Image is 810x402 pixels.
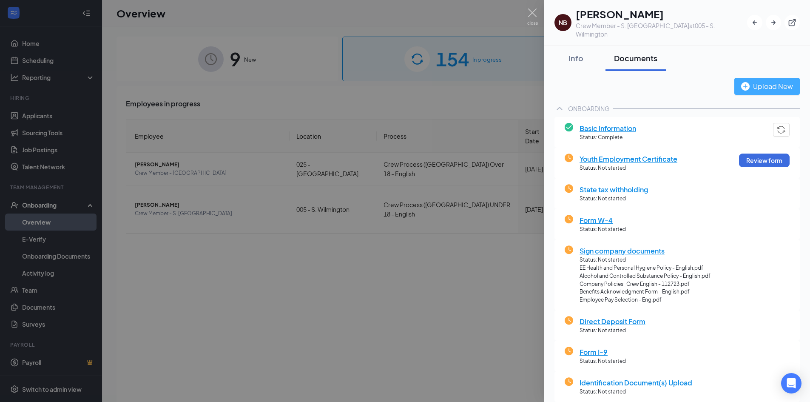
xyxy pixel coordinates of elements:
[750,18,759,27] svg: ArrowLeftNew
[580,280,711,288] span: Company Policies_Crew English - 112723.pdf
[580,134,636,142] span: Status: Complete
[580,272,711,280] span: Alcohol and Controlled Substance Policy - English.pdf
[781,373,801,393] div: Open Intercom Messenger
[580,195,648,203] span: Status: Not started
[769,18,778,27] svg: ArrowRight
[580,296,711,304] span: Employee Pay Selection - Eng.pdf
[788,18,796,27] svg: ExternalLink
[576,21,747,38] div: Crew Member - S. [GEOGRAPHIC_DATA] at 005 - S. Wilmington
[576,7,747,21] h1: [PERSON_NAME]
[563,53,588,63] div: Info
[580,164,677,172] span: Status: Not started
[580,184,648,195] span: State tax withholding
[734,78,800,95] button: Upload New
[580,264,711,272] span: EE Health and Personal Hygiene Policy - English.pdf
[580,316,645,327] span: Direct Deposit Form
[580,388,692,396] span: Status: Not started
[580,288,711,296] span: Benefits Acknowledgment Form - English.pdf
[580,225,626,234] span: Status: Not started
[580,347,626,357] span: Form I-9
[580,245,711,256] span: Sign company documents
[580,357,626,365] span: Status: Not started
[741,81,793,91] div: Upload New
[580,327,645,335] span: Status: Not started
[559,18,567,27] div: NB
[784,15,800,30] button: ExternalLink
[766,15,781,30] button: ArrowRight
[580,215,626,225] span: Form W-4
[554,103,565,114] svg: ChevronUp
[580,123,636,134] span: Basic Information
[739,154,790,167] button: Review form
[568,104,610,113] div: ONBOARDING
[580,154,677,164] span: Youth Employment Certificate
[747,15,762,30] button: ArrowLeftNew
[580,256,711,264] span: Status: Not started
[614,53,657,63] div: Documents
[580,377,692,388] span: Identification Document(s) Upload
